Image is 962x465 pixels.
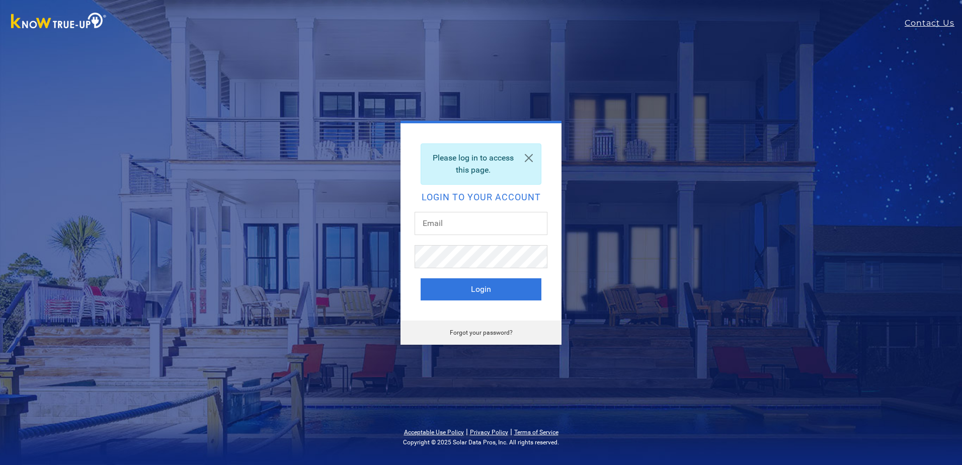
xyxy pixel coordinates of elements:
[517,144,541,172] a: Close
[510,427,512,436] span: |
[450,329,513,336] a: Forgot your password?
[421,278,541,300] button: Login
[404,429,464,436] a: Acceptable Use Policy
[421,193,541,202] h2: Login to your account
[466,427,468,436] span: |
[905,17,962,29] a: Contact Us
[421,143,541,185] div: Please log in to access this page.
[514,429,558,436] a: Terms of Service
[6,11,112,33] img: Know True-Up
[470,429,508,436] a: Privacy Policy
[415,212,547,235] input: Email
